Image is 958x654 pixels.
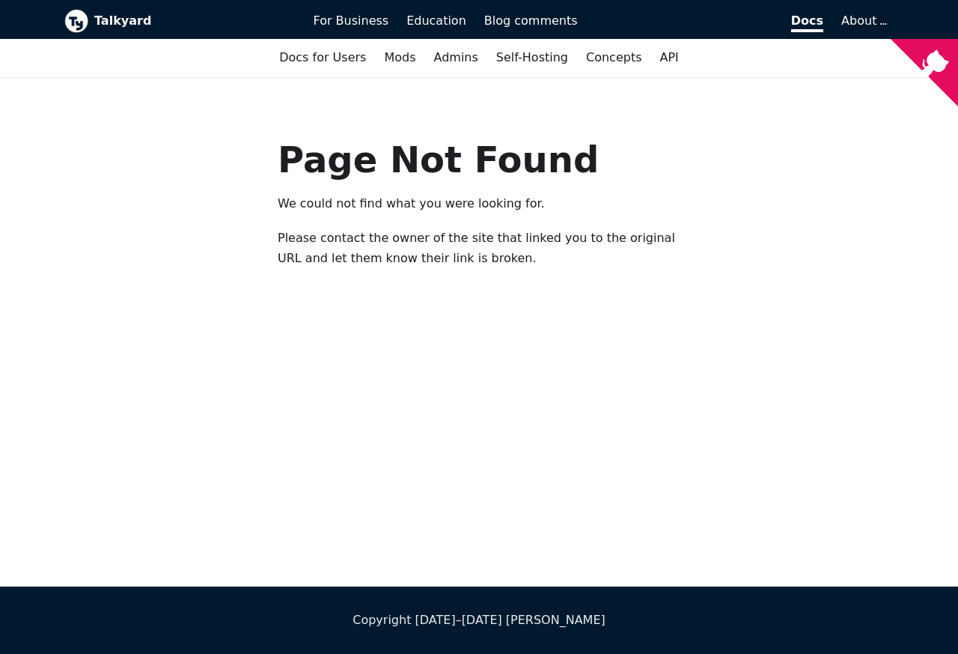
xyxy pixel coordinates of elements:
p: We could not find what you were looking for. [278,194,680,214]
a: About [841,13,885,28]
p: Please contact the owner of the site that linked you to the original URL and let them know their ... [278,228,680,268]
a: API [651,45,688,70]
a: Docs [587,8,833,34]
span: Docs [791,13,823,32]
div: Copyright [DATE]–[DATE] [PERSON_NAME] [64,611,894,630]
a: Blog comments [475,8,587,34]
a: Self-Hosting [487,45,577,70]
h1: Page Not Found [278,137,680,182]
a: Mods [375,45,424,70]
a: Education [397,8,475,34]
img: Talkyard logo [64,9,88,33]
a: Concepts [577,45,651,70]
a: Talkyard logoTalkyard [64,9,293,33]
span: Education [406,13,466,28]
a: For Business [305,8,398,34]
a: Docs for Users [270,45,375,70]
b: Talkyard [94,11,293,31]
span: For Business [314,13,389,28]
span: Blog comments [484,13,578,28]
a: Admins [425,45,487,70]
